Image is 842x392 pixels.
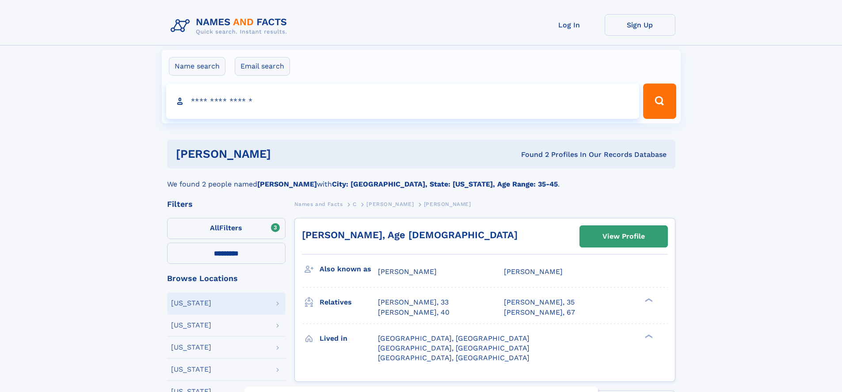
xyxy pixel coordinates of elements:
[235,57,290,76] label: Email search
[378,297,449,307] a: [PERSON_NAME], 33
[320,295,378,310] h3: Relatives
[210,224,219,232] span: All
[167,14,294,38] img: Logo Names and Facts
[167,218,286,239] label: Filters
[166,84,640,119] input: search input
[171,322,211,329] div: [US_STATE]
[167,274,286,282] div: Browse Locations
[605,14,675,36] a: Sign Up
[353,198,357,209] a: C
[643,297,653,303] div: ❯
[366,198,414,209] a: [PERSON_NAME]
[257,180,317,188] b: [PERSON_NAME]
[332,180,558,188] b: City: [GEOGRAPHIC_DATA], State: [US_STATE], Age Range: 35-45
[378,267,437,276] span: [PERSON_NAME]
[171,344,211,351] div: [US_STATE]
[176,148,396,160] h1: [PERSON_NAME]
[424,201,471,207] span: [PERSON_NAME]
[302,229,518,240] a: [PERSON_NAME], Age [DEMOGRAPHIC_DATA]
[643,84,676,119] button: Search Button
[353,201,357,207] span: C
[602,226,645,247] div: View Profile
[171,366,211,373] div: [US_STATE]
[169,57,225,76] label: Name search
[320,262,378,277] h3: Also known as
[580,226,667,247] a: View Profile
[396,150,667,160] div: Found 2 Profiles In Our Records Database
[643,333,653,339] div: ❯
[534,14,605,36] a: Log In
[167,168,675,190] div: We found 2 people named with .
[378,308,450,317] a: [PERSON_NAME], 40
[504,308,575,317] a: [PERSON_NAME], 67
[171,300,211,307] div: [US_STATE]
[504,297,575,307] a: [PERSON_NAME], 35
[320,331,378,346] h3: Lived in
[378,354,530,362] span: [GEOGRAPHIC_DATA], [GEOGRAPHIC_DATA]
[378,334,530,343] span: [GEOGRAPHIC_DATA], [GEOGRAPHIC_DATA]
[294,198,343,209] a: Names and Facts
[378,344,530,352] span: [GEOGRAPHIC_DATA], [GEOGRAPHIC_DATA]
[167,200,286,208] div: Filters
[504,267,563,276] span: [PERSON_NAME]
[366,201,414,207] span: [PERSON_NAME]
